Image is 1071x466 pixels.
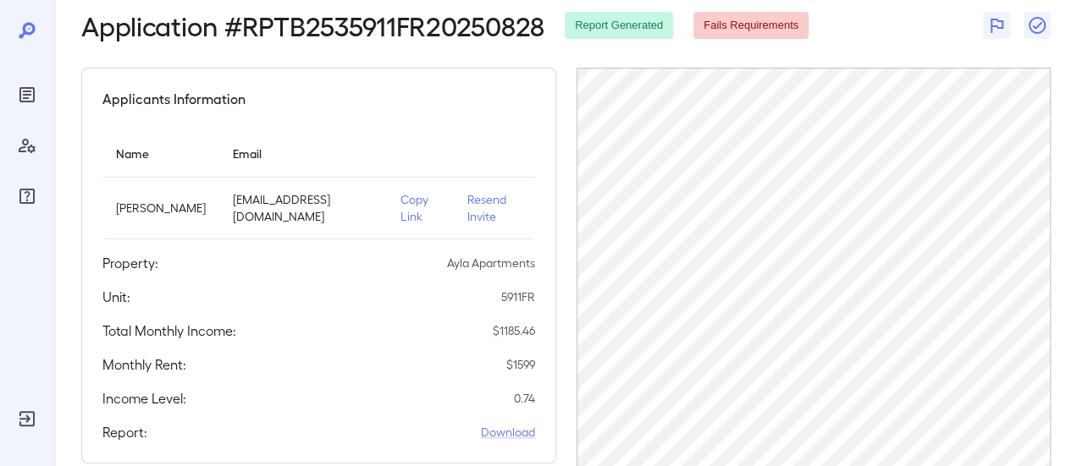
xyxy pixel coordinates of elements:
p: [PERSON_NAME] [116,200,206,217]
button: Flag Report [983,12,1010,39]
div: Manage Users [14,132,41,159]
th: Email [219,129,387,178]
table: simple table [102,129,535,239]
p: Ayla Apartments [447,255,535,271]
h5: Income Level: [102,388,186,408]
div: FAQ [14,183,41,210]
div: Log Out [14,405,41,432]
button: Close Report [1024,12,1051,39]
span: Fails Requirements [693,18,809,34]
h5: Applicants Information [102,89,246,109]
h2: Application # RPTB2535911FR20250828 [81,10,544,41]
h5: Total Monthly Income: [102,321,236,341]
p: [EMAIL_ADDRESS][DOMAIN_NAME] [233,191,373,225]
p: Resend Invite [467,191,522,225]
h5: Property: [102,253,158,273]
h5: Monthly Rent: [102,354,186,375]
p: 5911FR [501,288,535,305]
th: Name [102,129,219,178]
div: Reports [14,81,41,108]
p: Copy Link [400,191,440,225]
h5: Report: [102,422,147,442]
span: Report Generated [565,18,673,34]
p: $ 1185.46 [493,322,535,339]
p: 0.74 [514,390,535,407]
h5: Unit: [102,287,130,307]
p: $ 1599 [506,356,535,373]
a: Download [481,424,535,441]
